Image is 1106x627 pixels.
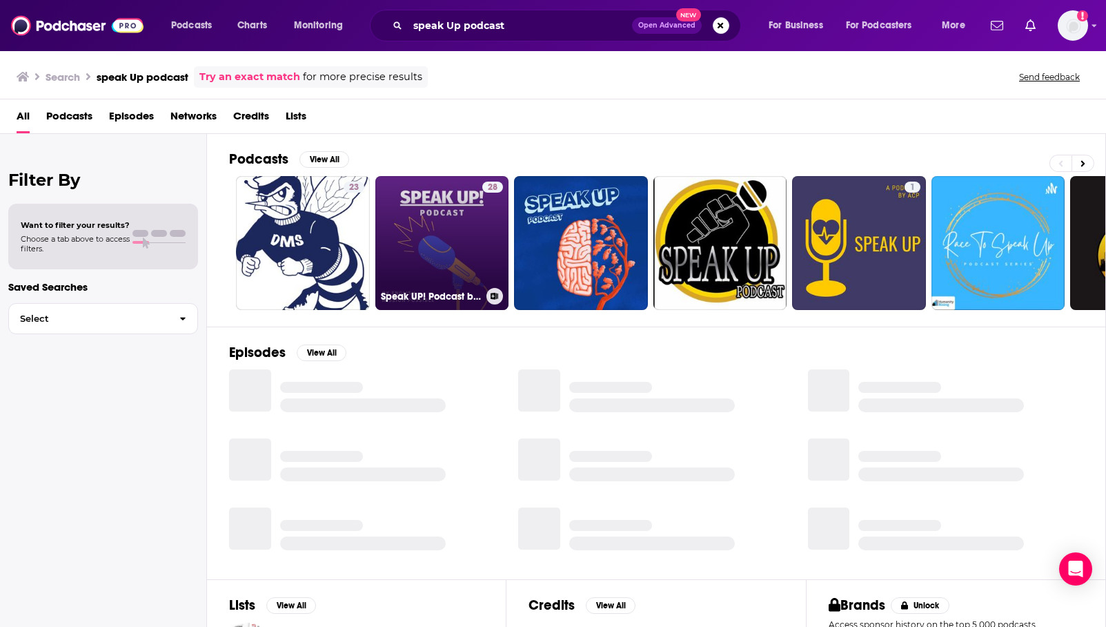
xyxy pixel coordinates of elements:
[383,10,754,41] div: Search podcasts, credits, & more...
[408,15,632,37] input: Search podcasts, credits, & more...
[21,234,130,253] span: Choose a tab above to access filters.
[638,22,695,29] span: Open Advanced
[46,105,92,133] a: Podcasts
[942,16,965,35] span: More
[344,182,364,193] a: 23
[846,16,912,35] span: For Podcasters
[229,597,316,614] a: ListsView All
[109,105,154,133] a: Episodes
[985,14,1009,37] a: Show notifications dropdown
[299,151,349,168] button: View All
[161,15,230,37] button: open menu
[229,597,255,614] h2: Lists
[905,182,920,193] a: 1
[229,344,346,361] a: EpisodesView All
[8,303,198,334] button: Select
[11,12,144,39] img: Podchaser - Follow, Share and Rate Podcasts
[381,291,481,302] h3: Speak UP! Podcast by OK English
[229,151,288,168] h2: Podcasts
[236,176,370,310] a: 23
[170,105,217,133] a: Networks
[171,16,212,35] span: Podcasts
[910,181,915,195] span: 1
[297,345,346,361] button: View All
[228,15,275,37] a: Charts
[8,280,198,293] p: Saved Searches
[17,105,30,133] a: All
[586,597,635,614] button: View All
[1058,10,1088,41] button: Show profile menu
[529,597,575,614] h2: Credits
[1058,10,1088,41] img: User Profile
[1058,10,1088,41] span: Logged in as notablypr
[488,181,497,195] span: 28
[286,105,306,133] a: Lists
[233,105,269,133] a: Credits
[759,15,840,37] button: open menu
[632,17,702,34] button: Open AdvancedNew
[229,344,286,361] h2: Episodes
[8,170,198,190] h2: Filter By
[375,176,509,310] a: 28Speak UP! Podcast by OK English
[9,314,168,323] span: Select
[349,181,359,195] span: 23
[199,69,300,85] a: Try an exact match
[21,220,130,230] span: Want to filter your results?
[97,70,188,84] h3: speak Up podcast
[294,16,343,35] span: Monitoring
[284,15,361,37] button: open menu
[1015,71,1084,83] button: Send feedback
[829,597,886,614] h2: Brands
[46,70,80,84] h3: Search
[303,69,422,85] span: for more precise results
[237,16,267,35] span: Charts
[1059,552,1092,586] div: Open Intercom Messenger
[792,176,926,310] a: 1
[266,597,316,614] button: View All
[676,8,701,21] span: New
[932,15,982,37] button: open menu
[891,597,949,614] button: Unlock
[769,16,823,35] span: For Business
[837,15,932,37] button: open menu
[1077,10,1088,21] svg: Add a profile image
[529,597,635,614] a: CreditsView All
[229,151,349,168] a: PodcastsView All
[1020,14,1041,37] a: Show notifications dropdown
[482,182,503,193] a: 28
